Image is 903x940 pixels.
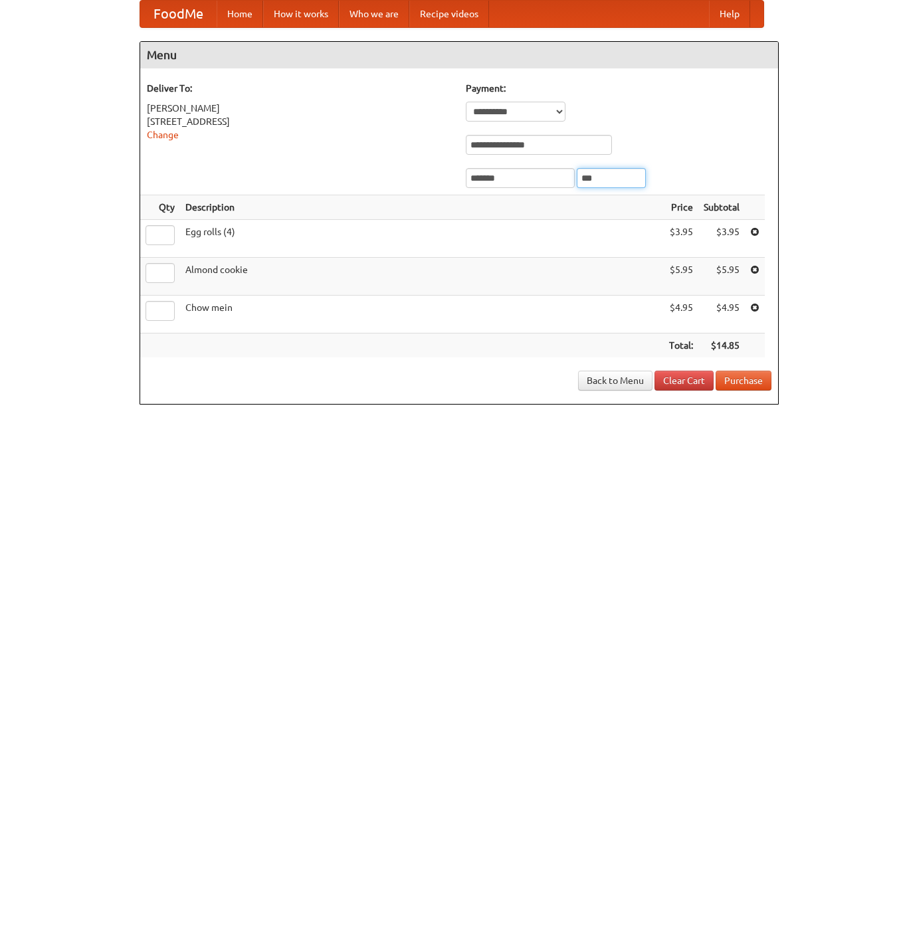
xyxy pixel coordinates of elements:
td: Egg rolls (4) [180,220,664,258]
td: $3.95 [664,220,698,258]
h5: Deliver To: [147,82,452,95]
h4: Menu [140,42,778,68]
a: Home [217,1,263,27]
th: Subtotal [698,195,745,220]
a: Change [147,130,179,140]
a: FoodMe [140,1,217,27]
h5: Payment: [466,82,771,95]
div: [PERSON_NAME] [147,102,452,115]
a: Clear Cart [654,371,714,391]
td: $5.95 [664,258,698,296]
div: [STREET_ADDRESS] [147,115,452,128]
a: How it works [263,1,339,27]
td: $4.95 [664,296,698,333]
td: $5.95 [698,258,745,296]
button: Purchase [716,371,771,391]
th: Price [664,195,698,220]
th: Qty [140,195,180,220]
th: Total: [664,333,698,358]
a: Back to Menu [578,371,652,391]
td: Chow mein [180,296,664,333]
td: $4.95 [698,296,745,333]
td: $3.95 [698,220,745,258]
a: Who we are [339,1,409,27]
a: Help [709,1,750,27]
th: Description [180,195,664,220]
th: $14.85 [698,333,745,358]
a: Recipe videos [409,1,489,27]
td: Almond cookie [180,258,664,296]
